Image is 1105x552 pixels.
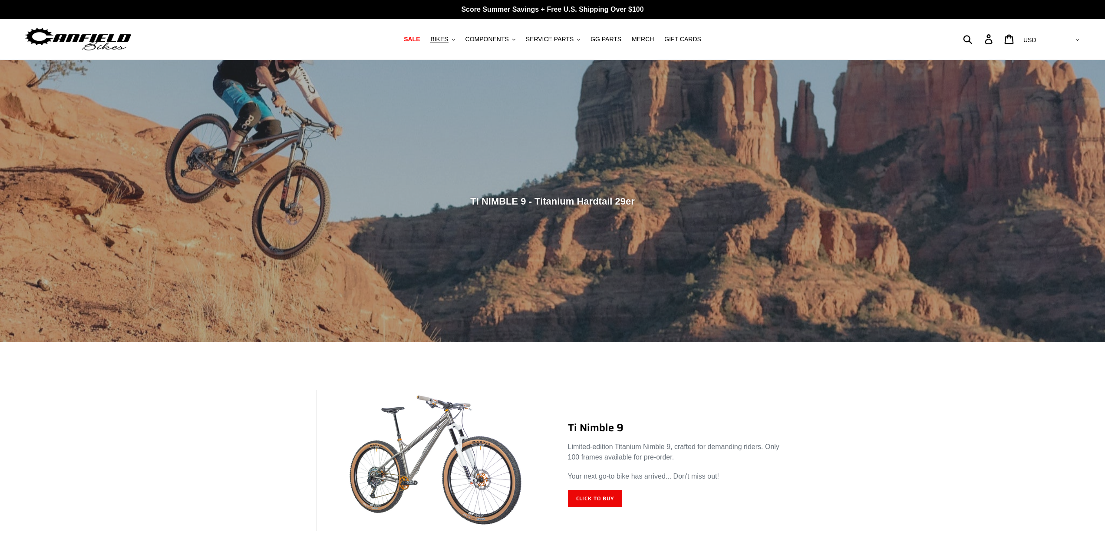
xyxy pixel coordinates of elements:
h2: Ti Nimble 9 [568,422,789,434]
a: MERCH [627,33,658,45]
p: Your next go-to bike has arrived... Don't miss out! [568,471,789,482]
p: Limited-edition Titanium Nimble 9, crafted for demanding riders. Only 100 frames available for pr... [568,442,789,463]
span: GG PARTS [590,36,621,43]
button: COMPONENTS [461,33,520,45]
a: Click to Buy: TI NIMBLE 9 [568,490,623,507]
span: TI NIMBLE 9 - Titanium Hardtail 29er [470,195,635,206]
span: GIFT CARDS [664,36,701,43]
img: Canfield Bikes [24,26,132,53]
span: SALE [404,36,420,43]
span: BIKES [430,36,448,43]
button: BIKES [426,33,459,45]
span: MERCH [632,36,654,43]
span: COMPONENTS [465,36,509,43]
span: SERVICE PARTS [526,36,574,43]
a: GIFT CARDS [660,33,706,45]
a: GG PARTS [586,33,626,45]
button: SERVICE PARTS [521,33,584,45]
input: Search [968,30,990,49]
a: SALE [399,33,424,45]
